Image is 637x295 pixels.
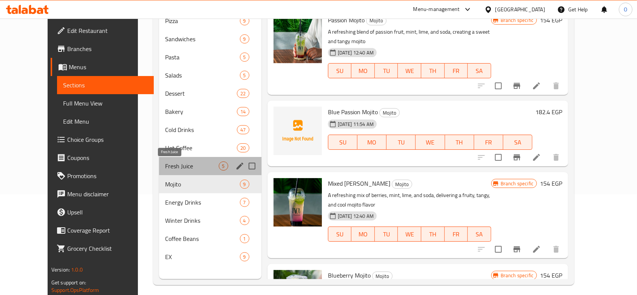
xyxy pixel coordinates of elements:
[57,94,154,112] a: Full Menu View
[421,63,445,78] button: TH
[328,63,352,78] button: SU
[416,135,445,150] button: WE
[237,90,249,97] span: 22
[67,26,148,35] span: Edit Restaurant
[237,126,249,134] span: 47
[67,189,148,199] span: Menu disclaimer
[240,235,249,242] span: 1
[328,270,371,281] span: Blueberry Mojito
[471,229,488,240] span: SA
[547,77,565,95] button: delete
[503,135,532,150] button: SA
[331,65,349,76] span: SU
[67,244,148,253] span: Grocery Checklist
[165,16,240,25] span: Pizza
[159,84,261,102] div: Dessert22
[51,278,86,287] span: Get support on:
[165,180,240,189] span: Mojito
[159,12,261,30] div: Pizza9
[240,198,249,207] div: items
[328,106,378,118] span: Blue Passion Mojito
[474,135,503,150] button: FR
[375,63,398,78] button: TU
[445,63,468,78] button: FR
[328,191,491,210] p: A refreshing mix of berries, mint, lime, and soda, delivering a fruity, tangy, and cool mojito fl...
[159,66,261,84] div: Salads5
[51,239,154,258] a: Grocery Checklist
[159,9,261,269] nav: Menu sections
[328,27,491,46] p: A refreshing blend of passion fruit, mint, lime, and soda, creating a sweet and tangy mojito
[69,62,148,71] span: Menus
[51,285,99,295] a: Support.OpsPlatform
[508,148,526,166] button: Branch-specific-item
[532,81,541,90] a: Edit menu item
[331,229,349,240] span: SU
[448,137,471,148] span: TH
[67,208,148,217] span: Upsell
[67,44,148,53] span: Branches
[240,199,249,206] span: 7
[165,252,240,261] div: EX
[328,14,365,26] span: Passion Mojito
[159,230,261,248] div: Coffee Beans1
[57,112,154,130] a: Edit Menu
[51,265,70,275] span: Version:
[159,102,261,121] div: Bakery14
[540,270,562,281] h6: 154 EGP
[351,63,375,78] button: MO
[71,265,83,275] span: 1.0.0
[240,180,249,189] div: items
[398,227,421,242] button: WE
[328,178,390,189] span: Mixed [PERSON_NAME]
[448,65,465,76] span: FR
[274,178,322,227] img: Mixed Berry Mojito
[240,216,249,225] div: items
[413,5,460,14] div: Menu-management
[165,234,240,243] span: Coffee Beans
[392,180,412,189] span: Mojito
[51,203,154,221] a: Upsell
[165,89,237,98] span: Dessert
[274,15,322,63] img: Passion Mojito
[624,5,627,14] span: O
[419,137,442,148] span: WE
[490,78,506,94] span: Select to update
[219,163,228,170] span: 5
[159,121,261,139] div: Cold Drinks47
[165,53,240,62] div: Pasta
[67,171,148,180] span: Promotions
[51,22,154,40] a: Edit Restaurant
[240,72,249,79] span: 5
[240,217,249,224] span: 4
[498,180,537,187] span: Branch specific
[165,143,237,152] div: Hot Coffee
[357,135,387,150] button: MO
[165,71,240,80] div: Salads
[234,160,246,172] button: edit
[498,17,537,24] span: Branch specific
[366,16,387,25] div: Mojito
[51,221,154,239] a: Coverage Report
[387,135,416,150] button: TU
[445,227,468,242] button: FR
[490,241,506,257] span: Select to update
[159,30,261,48] div: Sandwiches9
[159,139,261,157] div: Hot Coffee20
[165,198,240,207] span: Energy Drinks
[237,125,249,134] div: items
[51,130,154,149] a: Choice Groups
[540,178,562,189] h6: 154 EGP
[506,137,529,148] span: SA
[159,48,261,66] div: Pasta5
[547,148,565,166] button: delete
[477,137,500,148] span: FR
[366,16,386,25] span: Mojito
[51,149,154,167] a: Coupons
[398,63,421,78] button: WE
[237,143,249,152] div: items
[165,34,240,43] div: Sandwiches
[67,226,148,235] span: Coverage Report
[165,216,240,225] div: Winter Drinks
[331,137,354,148] span: SU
